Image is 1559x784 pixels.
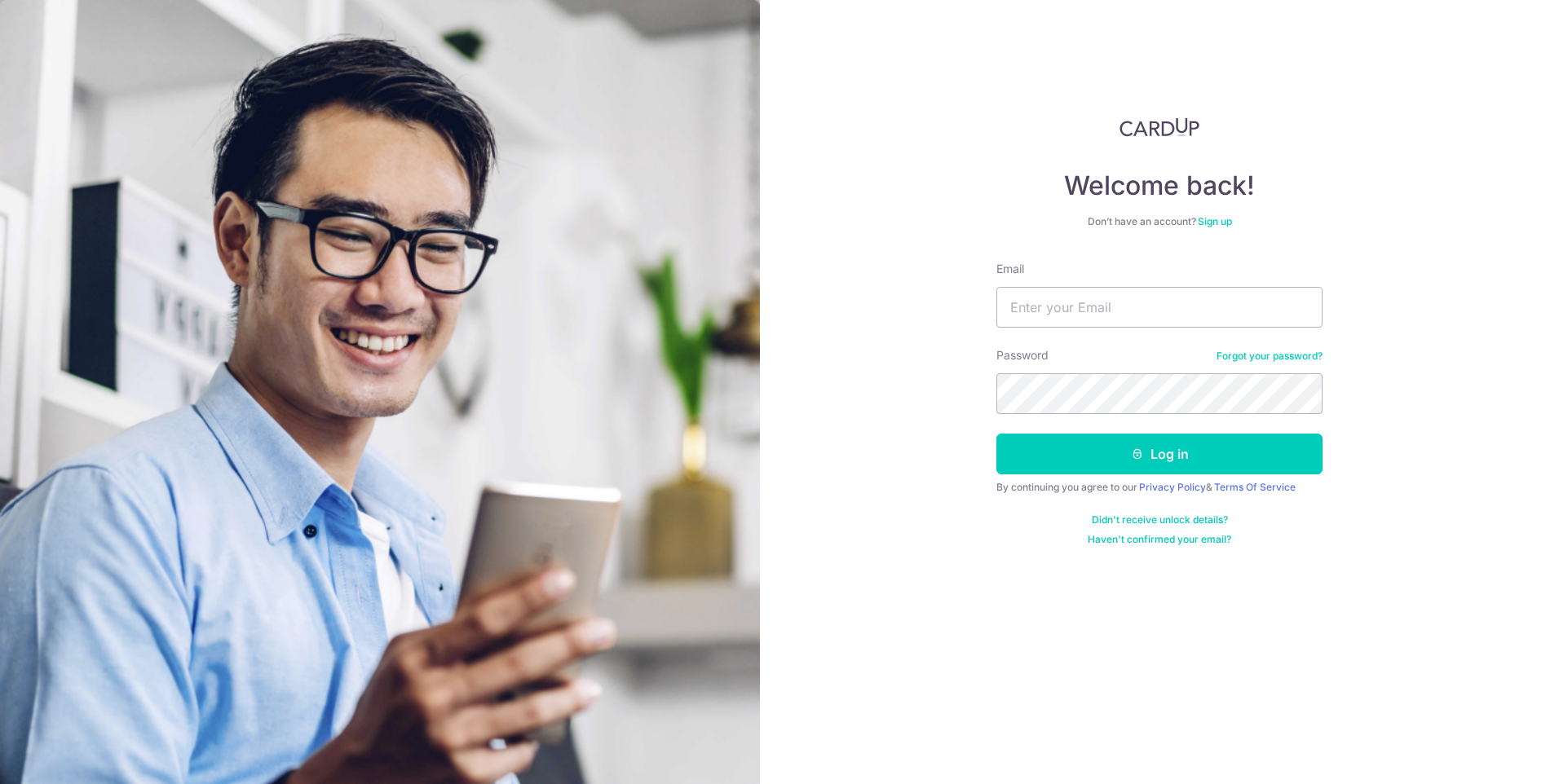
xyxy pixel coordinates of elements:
a: Haven't confirmed your email? [1088,533,1231,546]
div: Don’t have an account? [996,215,1323,228]
button: Log in [996,434,1323,474]
img: CardUp Logo [1120,117,1199,137]
input: Enter your Email [996,287,1323,328]
h4: Welcome back! [996,170,1323,202]
label: Email [996,261,1024,277]
a: Privacy Policy [1139,481,1206,493]
label: Password [996,347,1049,363]
a: Didn't receive unlock details? [1092,513,1228,526]
a: Forgot your password? [1217,350,1323,363]
a: Terms Of Service [1214,481,1296,493]
div: By continuing you agree to our & [996,481,1323,494]
a: Sign up [1198,215,1232,227]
